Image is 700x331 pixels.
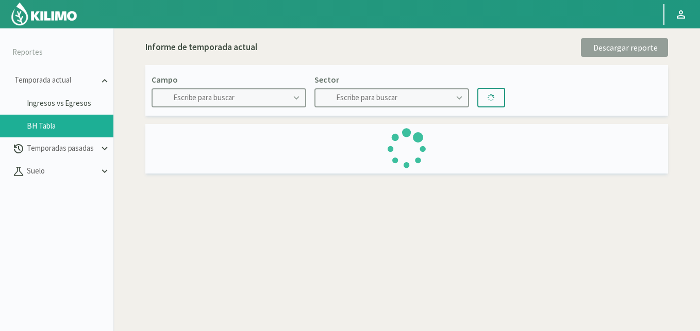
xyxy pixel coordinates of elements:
p: Temporadas pasadas [25,143,99,154]
input: Escribe para buscar [314,88,469,107]
img: Kilimo [10,2,78,26]
p: Campo [152,73,306,86]
div: Informe de temporada actual [145,41,257,54]
input: Escribe para buscar [152,88,306,107]
p: Suelo [25,165,99,177]
a: BH Tabla [27,121,113,131]
p: Sector [314,73,469,86]
p: Temporada actual [12,74,99,86]
a: Ingresos vs Egresos [27,99,113,108]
